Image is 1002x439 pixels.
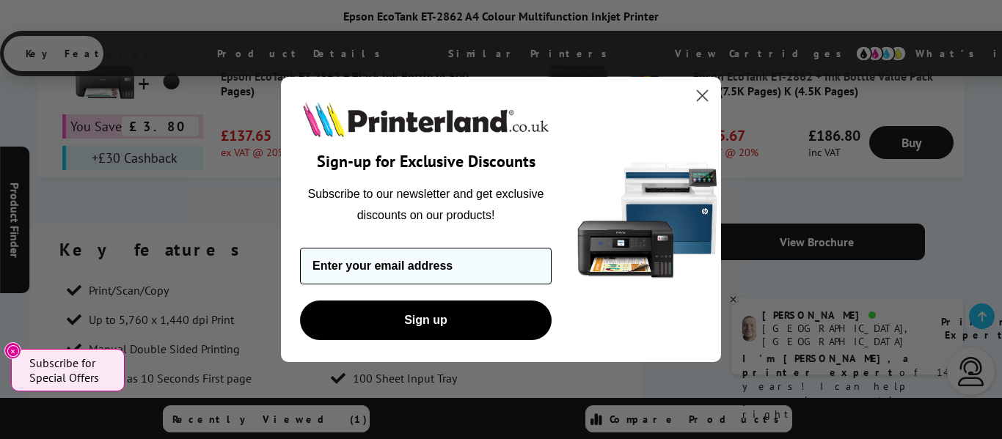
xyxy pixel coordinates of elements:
span: Sign-up for Exclusive Discounts [317,151,535,171]
button: Close dialog [690,83,715,108]
img: 5290a21f-4df8-4860-95f4-ea1e8d0e8904.png [574,77,721,362]
button: Close [4,342,21,359]
input: Enter your email address [300,248,552,284]
span: Subscribe to our newsletter and get exclusive discounts on our products! [308,188,544,221]
button: Sign up [300,300,552,340]
span: Subscribe for Special Offers [29,355,110,385]
img: Printerland.co.uk [300,99,552,140]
